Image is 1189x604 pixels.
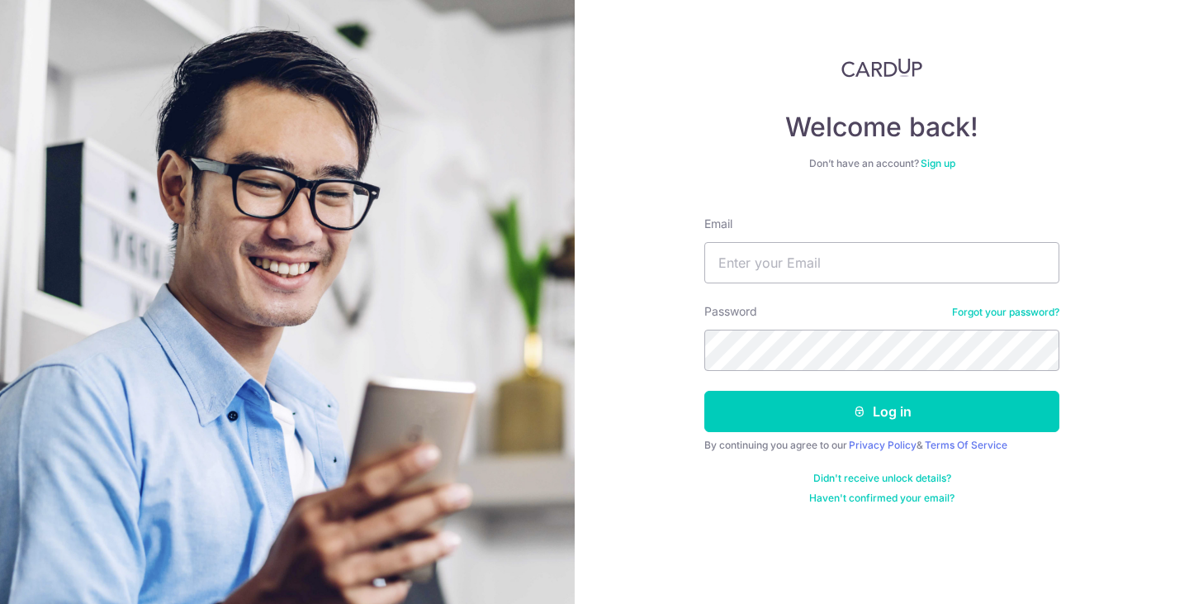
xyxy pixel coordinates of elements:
label: Password [704,303,757,320]
h4: Welcome back! [704,111,1059,144]
a: Privacy Policy [849,439,917,451]
img: CardUp Logo [841,58,922,78]
div: Don’t have an account? [704,157,1059,170]
a: Terms Of Service [925,439,1007,451]
button: Log in [704,391,1059,432]
a: Sign up [921,157,955,169]
input: Enter your Email [704,242,1059,283]
div: By continuing you agree to our & [704,439,1059,452]
a: Didn't receive unlock details? [813,472,951,485]
a: Haven't confirmed your email? [809,492,955,505]
label: Email [704,216,732,232]
a: Forgot your password? [952,306,1059,319]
